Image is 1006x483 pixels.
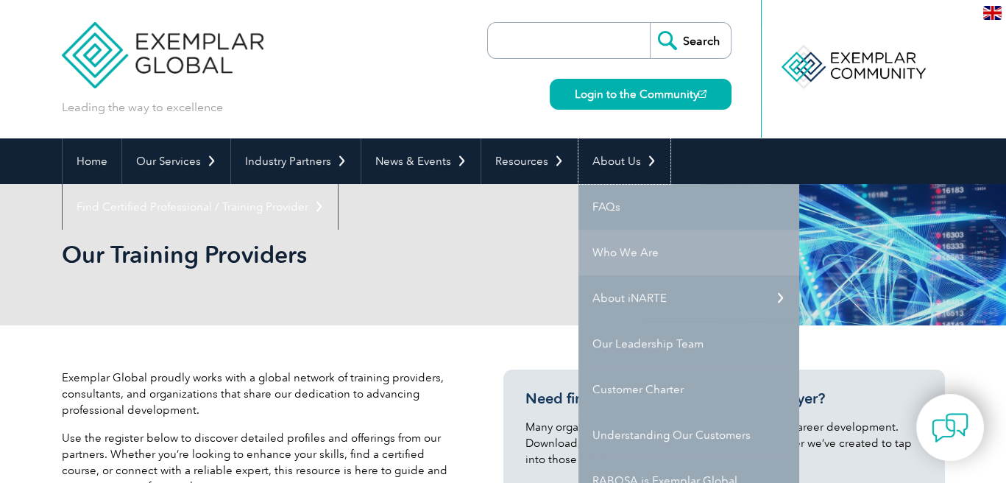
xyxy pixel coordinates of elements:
a: About Us [578,138,670,184]
h3: Need financial support from your employer? [525,389,923,408]
h2: Our Training Providers [62,243,680,267]
img: en [983,6,1002,20]
a: Our Leadership Team [578,321,799,367]
a: Login to the Community [550,79,732,110]
a: News & Events [361,138,481,184]
p: Exemplar Global proudly works with a global network of training providers, consultants, and organ... [62,370,459,418]
input: Search [650,23,731,58]
a: Understanding Our Customers [578,412,799,458]
a: Our Services [122,138,230,184]
img: contact-chat.png [932,409,968,446]
p: Leading the way to excellence [62,99,223,116]
a: Home [63,138,121,184]
a: Customer Charter [578,367,799,412]
img: open_square.png [698,90,706,98]
a: Who We Are [578,230,799,275]
a: FAQs [578,184,799,230]
a: Industry Partners [231,138,361,184]
a: Resources [481,138,578,184]
a: About iNARTE [578,275,799,321]
a: Find Certified Professional / Training Provider [63,184,338,230]
p: Many organizations allocate a budget for employee career development. Download, modify and use th... [525,419,923,468]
